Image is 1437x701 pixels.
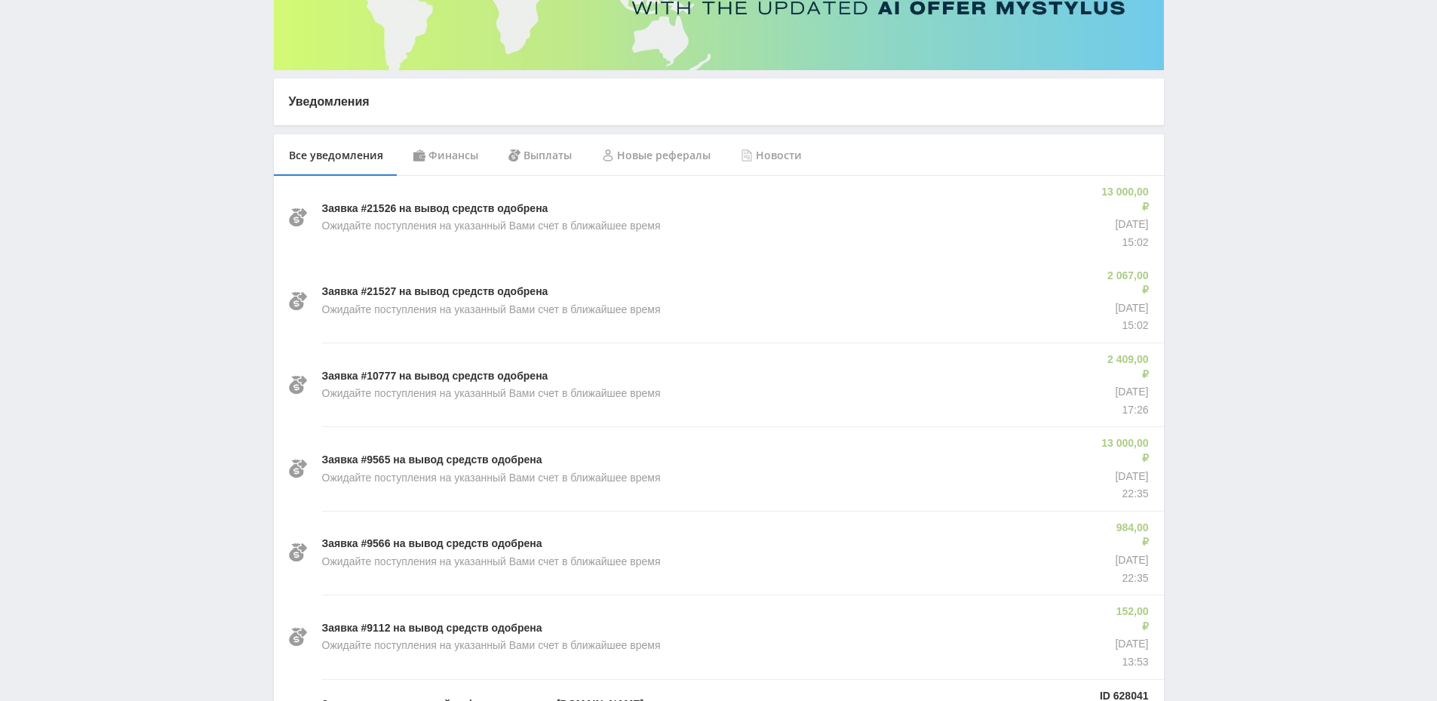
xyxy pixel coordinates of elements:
p: 2 409,00 ₽ [1104,352,1148,382]
div: Новости [726,134,817,177]
p: Ожидайте поступления на указанный Вами счет в ближайшее время [322,386,661,401]
p: 22:35 [1100,487,1148,502]
p: [DATE] [1112,637,1149,652]
p: 984,00 ₽ [1112,521,1149,550]
p: Ожидайте поступления на указанный Вами счет в ближайшее время [322,219,661,234]
div: Новые рефералы [587,134,726,177]
p: Заявка #21526 на вывод средств одобрена [322,201,548,217]
div: Выплаты [493,134,587,177]
p: [DATE] [1104,385,1148,400]
p: 15:02 [1100,235,1148,251]
p: 22:35 [1112,571,1149,586]
p: [DATE] [1112,553,1149,568]
p: Ожидайте поступления на указанный Вами счет в ближайшее время [322,303,661,318]
p: Ожидайте поступления на указанный Вами счет в ближайшее время [322,471,661,486]
p: 13 000,00 ₽ [1100,185,1148,214]
p: Заявка #10777 на вывод средств одобрена [322,369,548,384]
p: Уведомления [289,94,1149,110]
p: 13 000,00 ₽ [1100,436,1148,466]
p: [DATE] [1104,301,1148,316]
div: Финансы [398,134,493,177]
p: [DATE] [1100,217,1148,232]
p: Заявка #9565 на вывод средств одобрена [322,453,542,468]
div: Все уведомления [274,134,398,177]
p: 2 067,00 ₽ [1104,269,1148,298]
p: Заявка #9112 на вывод средств одобрена [322,621,542,636]
p: Заявка #21527 на вывод средств одобрена [322,284,548,300]
p: Ожидайте поступления на указанный Вами счет в ближайшее время [322,638,661,653]
p: Ожидайте поступления на указанный Вами счет в ближайшее время [322,555,661,570]
p: Заявка #9566 на вывод средств одобрена [322,537,542,552]
p: 13:53 [1112,655,1149,670]
p: 17:26 [1104,403,1148,418]
p: 15:02 [1104,318,1148,334]
p: [DATE] [1100,469,1148,484]
p: 152,00 ₽ [1112,604,1149,634]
